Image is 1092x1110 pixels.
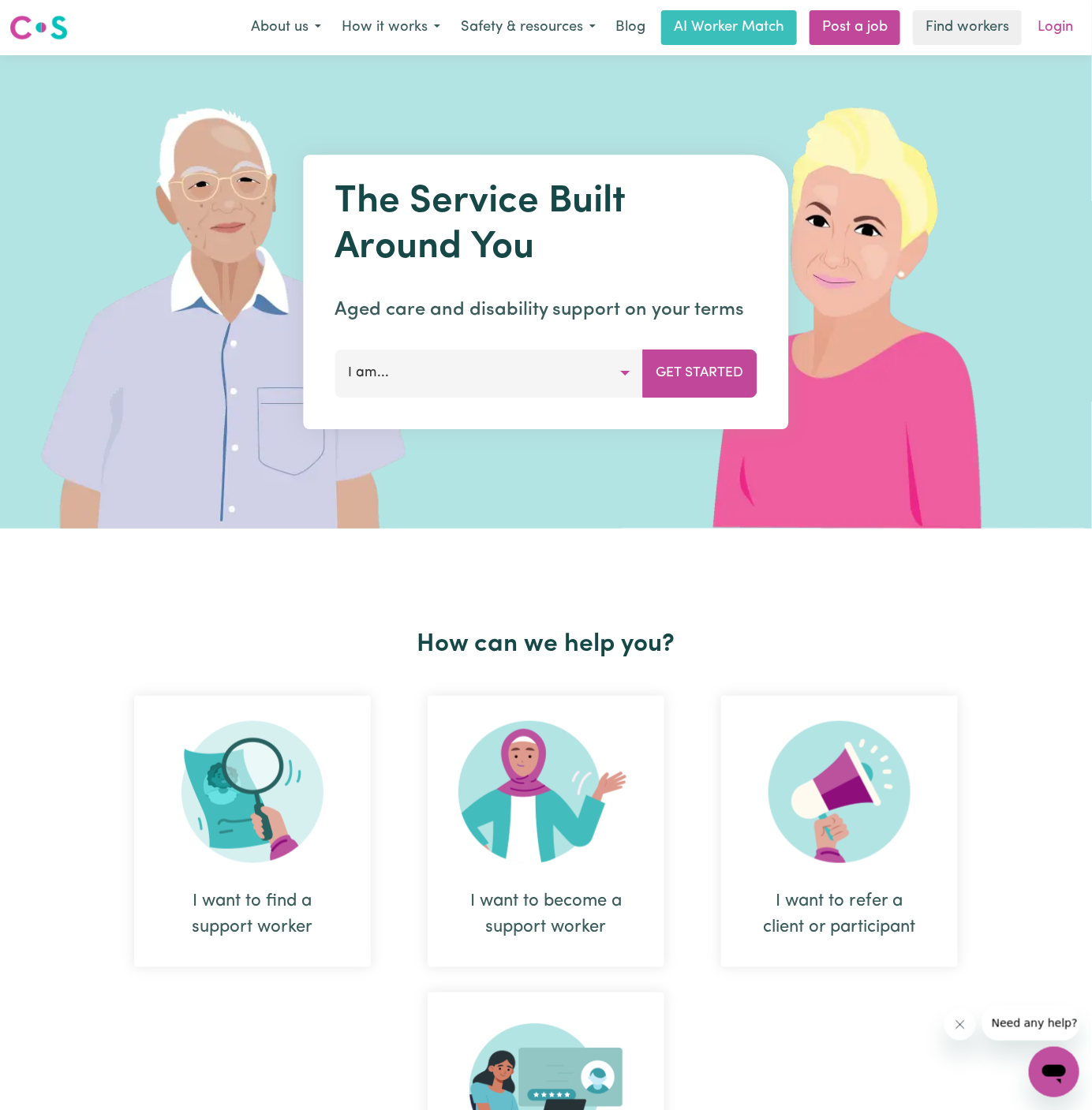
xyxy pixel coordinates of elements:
[134,696,371,967] div: I want to find a support worker
[335,296,757,324] p: Aged care and disability support on your terms
[721,696,958,967] div: I want to refer a client or participant
[335,349,644,397] button: I am...
[810,10,900,45] a: Post a job
[606,10,655,45] a: Blog
[913,10,1022,45] a: Find workers
[428,696,664,967] div: I want to become a support worker
[331,11,451,44] button: How it works
[9,13,68,42] img: Careseekers logo
[451,11,606,44] button: Safety & resources
[944,1009,976,1041] iframe: Close message
[769,721,911,863] img: Refer
[241,11,331,44] button: About us
[172,888,333,940] div: I want to find a support worker
[1028,10,1083,45] a: Login
[982,1006,1079,1041] iframe: Message from company
[9,9,68,46] a: Careseekers logo
[661,10,797,45] a: AI Worker Match
[181,721,323,863] img: Search
[106,630,986,660] h2: How can we help you?
[643,349,757,397] button: Get Started
[759,888,920,940] div: I want to refer a client or participant
[335,180,757,271] h1: The Service Built Around You
[1029,1047,1079,1097] iframe: Button to launch messaging window
[458,721,634,863] img: Become Worker
[466,888,626,940] div: I want to become a support worker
